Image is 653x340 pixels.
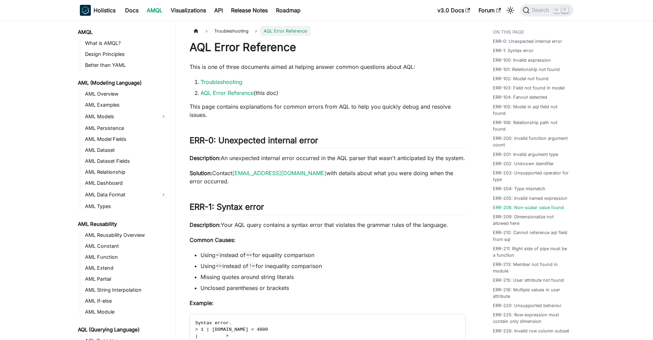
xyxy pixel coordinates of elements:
a: ERR-215: User attribute not found [493,277,564,283]
kbd: K [561,7,568,13]
a: AML Overview [83,89,170,99]
span: Syntax error. [195,320,232,326]
a: ERR-103: Field not found in model [493,85,565,91]
a: AML Examples [83,100,170,110]
a: ERR-209: Dimensionalize not allowed here [493,214,569,227]
a: HolisticsHolistics [80,5,116,16]
a: ERR-216: Multiple values in user attribute [493,287,569,300]
a: ERR-213: Member not found in module [493,261,569,274]
h2: ERR-0: Unexpected internal error [190,135,465,148]
code: == [245,252,253,258]
a: ERR-220: Unsupported behavior [493,302,561,309]
li: Unclosed parentheses or brackets [201,284,465,292]
a: Visualizations [167,5,210,16]
a: AQL (Querying Language) [76,325,170,335]
a: ERR-100: Invalid expression [493,57,551,63]
a: AML (Modeling Language) [76,78,170,88]
a: AML Reusability [76,219,170,229]
span: > 1 | [DOMAIN_NAME] = 4000 [195,327,268,332]
button: Expand sidebar category 'AML Data Format' [157,189,170,200]
a: AML Dataset [83,145,170,155]
strong: Description: [190,221,221,228]
a: ERR-1: Syntax error [493,47,533,54]
kbd: ⌘ [553,7,560,13]
h1: AQL Error Reference [190,40,465,54]
strong: Solution: [190,170,212,177]
a: ERR-101: Relationship not found [493,66,560,73]
code: != [248,263,256,269]
a: What is AMQL? [83,38,170,48]
p: An unexpected internal error occurred in the AQL parser that wasn't anticipated by the system. [190,154,465,162]
a: AML Model Fields [83,134,170,144]
a: AMQL [143,5,167,16]
a: Better than YAML [83,60,170,70]
a: ERR-105: Model in aql field not found [493,104,569,117]
a: AML String Interpolation [83,285,170,295]
strong: Common Causes: [190,236,235,243]
a: AML Types [83,202,170,211]
h2: ERR-1: Syntax error [190,202,465,215]
a: AML Extend [83,263,170,273]
a: Design Principles [83,49,170,59]
a: AML Reusability Overview [83,230,170,240]
span: AQL Error Reference [260,26,310,36]
a: ERR-200: Invalid function argument count [493,135,569,148]
p: Your AQL query contains a syntax error that violates the grammar rules of the language. [190,221,465,229]
a: AML Function [83,252,170,262]
a: ERR-205: Invalid named expression [493,195,567,202]
span: Troubleshooting [211,26,252,36]
li: Missing quotes around string literals [201,273,465,281]
a: AML If-else [83,296,170,306]
li: Using instead of for inequality comparison [201,262,465,270]
a: AML Data Format [83,189,157,200]
a: ERR-225: Row expression must contain only dimension [493,312,569,325]
strong: Example: [190,300,214,306]
p: Contact with details about what you were doing when the error occurred. [190,169,465,185]
a: ERR-226: Invalid row column subset [493,328,569,334]
a: AMQL [76,27,170,37]
a: ERR-204: Type mismatch [493,185,545,192]
p: This is one of three documents aimed at helping answer common questions about AQL: [190,63,465,71]
a: ERR-210: Cannot reference aql field from sql [493,229,569,242]
code: <> [215,263,223,269]
a: ERR-201: Invalid argument type [493,151,558,158]
a: AML Dashboard [83,178,170,188]
nav: Breadcrumbs [190,26,465,36]
a: ERR-211: Right side of pipe must be a function [493,245,569,258]
button: Expand sidebar category 'AML Models' [157,111,170,122]
a: Roadmap [272,5,305,16]
a: Home page [190,26,203,36]
a: ERR-102: Model not found [493,75,548,82]
li: Using instead of for equality comparison [201,251,465,259]
nav: Docs sidebar [73,21,176,340]
a: Docs [121,5,143,16]
a: ERR-202: Unknown identifier [493,160,554,167]
a: AML Relationship [83,167,170,177]
button: Switch between dark and light mode (currently light mode) [505,5,516,16]
a: AML Dataset Fields [83,156,170,166]
a: [EMAIL_ADDRESS][DOMAIN_NAME] [232,170,326,177]
a: AML Module [83,307,170,317]
a: API [210,5,227,16]
a: ERR-106: Relationship path not found [493,119,569,132]
strong: Description: [190,155,221,161]
code: = [215,252,220,258]
p: This page contains explanations for common errors from AQL to help you quickly debug and resolve ... [190,102,465,119]
a: AML Partial [83,274,170,284]
b: Holistics [94,6,116,14]
button: Search (Command+K) [520,4,573,16]
a: ERR-0: Unexpected internal error [493,38,562,45]
a: v3.0 Docs [433,5,474,16]
a: ERR-104: Fanout detected [493,94,547,100]
a: AML Constant [83,241,170,251]
a: Forum [474,5,505,16]
img: Holistics [80,5,91,16]
a: AQL Error Reference [201,89,254,96]
a: ERR-206: Non-scalar value found [493,204,564,211]
a: ERR-203: Unsupported operator for type [493,170,569,183]
span: Search [530,7,553,13]
a: AML Persistence [83,123,170,133]
li: (this doc) [201,89,465,97]
a: Troubleshooting [201,78,242,85]
a: AML Models [83,111,157,122]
